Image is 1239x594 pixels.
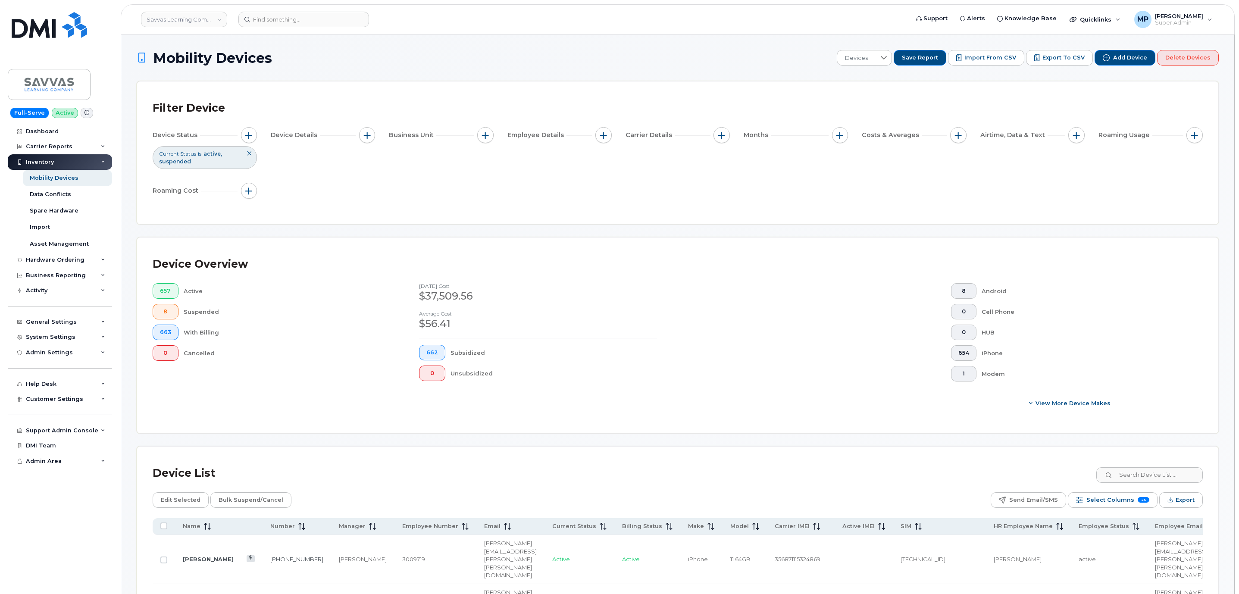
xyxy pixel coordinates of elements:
button: 1 [951,366,976,381]
span: Send Email/SMS [1009,494,1058,506]
button: 654 [951,345,976,361]
button: Send Email/SMS [991,492,1066,508]
span: 1 [958,370,969,377]
span: Carrier IMEI [775,522,810,530]
div: Suspended [184,304,391,319]
span: active [1079,556,1096,563]
span: Roaming Cost [153,186,201,195]
span: Employee Email [1155,522,1203,530]
span: Import from CSV [964,54,1016,62]
span: Email [484,522,501,530]
button: 663 [153,325,178,340]
div: Unsubsidized [451,366,657,381]
span: Save Report [902,54,938,62]
span: Model [730,522,749,530]
span: 0 [160,350,171,356]
span: [TECHNICAL_ID] [901,556,945,563]
button: View More Device Makes [951,395,1189,411]
span: Device Status [153,131,200,140]
div: Filter Device [153,97,225,119]
span: Bulk Suspend/Cancel [219,494,283,506]
span: Devices [837,50,876,66]
span: Mobility Devices [153,50,272,66]
span: Months [744,131,771,140]
span: Active IMEI [842,522,875,530]
a: View Last Bill [247,555,255,562]
button: Bulk Suspend/Cancel [210,492,291,508]
span: Carrier Details [626,131,675,140]
button: Export [1159,492,1203,508]
h4: Average cost [419,311,657,316]
span: Add Device [1113,54,1147,62]
button: 662 [419,345,445,360]
button: 0 [419,366,445,381]
span: 26 [1138,497,1149,503]
iframe: Messenger Launcher [1201,556,1233,588]
span: Employee Status [1079,522,1129,530]
span: Delete Devices [1165,54,1211,62]
button: Delete Devices [1157,50,1219,66]
button: 0 [951,325,976,340]
button: Save Report [894,50,946,66]
div: iPhone [982,345,1189,361]
span: Current Status [552,522,596,530]
span: [PERSON_NAME][EMAIL_ADDRESS][PERSON_NAME][PERSON_NAME][DOMAIN_NAME] [484,540,537,578]
span: Business Unit [389,131,436,140]
div: Android [982,283,1189,299]
button: 657 [153,283,178,299]
span: Select Columns [1086,494,1134,506]
span: 0 [958,308,969,315]
span: 654 [958,350,969,356]
span: 356871115324869 [775,556,820,563]
span: active [203,150,222,157]
span: 8 [958,288,969,294]
span: Billing Status [622,522,662,530]
span: Employee Details [507,131,566,140]
div: With Billing [184,325,391,340]
span: [PERSON_NAME][EMAIL_ADDRESS][PERSON_NAME][PERSON_NAME][DOMAIN_NAME] [1155,540,1208,578]
span: 3009719 [402,556,425,563]
button: Import from CSV [948,50,1024,66]
span: Edit Selected [161,494,200,506]
span: Export to CSV [1042,54,1085,62]
a: [PHONE_NUMBER] [270,556,323,563]
a: Export to CSV [1026,50,1093,66]
button: 8 [951,283,976,299]
div: Cancelled [184,345,391,361]
div: HUB [982,325,1189,340]
button: 0 [951,304,976,319]
div: [PERSON_NAME] [339,555,387,563]
span: Roaming Usage [1098,131,1152,140]
span: Current Status [159,150,196,157]
span: HR Employee Name [994,522,1053,530]
button: Edit Selected [153,492,209,508]
input: Search Device List ... [1096,467,1203,483]
div: $56.41 [419,316,657,331]
div: Subsidized [451,345,657,360]
span: suspended [159,158,191,165]
div: Active [184,283,391,299]
div: Device Overview [153,253,248,275]
button: Add Device [1095,50,1155,66]
span: 11 64GB [730,556,751,563]
span: Employee Number [402,522,458,530]
span: iPhone [688,556,708,563]
div: $37,509.56 [419,289,657,303]
span: Costs & Averages [862,131,922,140]
span: Active [622,556,640,563]
span: 8 [160,308,171,315]
span: SIM [901,522,911,530]
span: Airtime, Data & Text [980,131,1048,140]
span: 657 [160,288,171,294]
span: 662 [426,349,438,356]
span: Export [1176,494,1195,506]
div: Cell Phone [982,304,1189,319]
button: Select Columns 26 [1068,492,1158,508]
button: 0 [153,345,178,361]
span: Manager [339,522,366,530]
span: [PERSON_NAME] [994,556,1042,563]
span: Number [270,522,295,530]
a: [PERSON_NAME] [183,556,234,563]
